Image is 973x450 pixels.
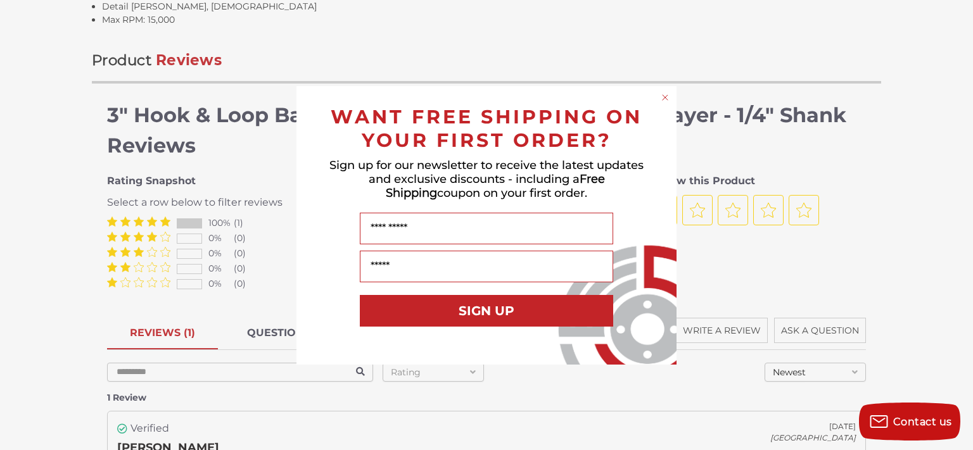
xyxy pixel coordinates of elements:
[360,295,613,327] button: SIGN UP
[859,403,960,441] button: Contact us
[386,172,605,200] span: Free Shipping
[893,416,952,428] span: Contact us
[659,91,671,104] button: Close dialog
[331,105,642,152] span: WANT FREE SHIPPING ON YOUR FIRST ORDER?
[329,158,644,200] span: Sign up for our newsletter to receive the latest updates and exclusive discounts - including a co...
